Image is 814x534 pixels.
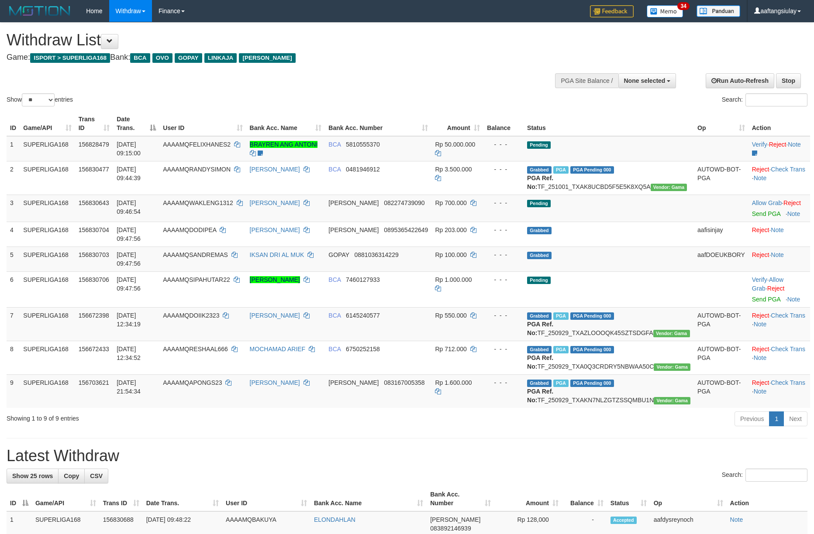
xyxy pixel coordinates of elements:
th: ID [7,111,20,136]
span: 156830704 [79,226,109,233]
span: Rp 1.600.000 [435,379,472,386]
td: SUPERLIGA168 [20,161,75,195]
span: AAAAMQAPONGS23 [163,379,222,386]
label: Search: [722,469,807,482]
div: - - - [487,345,520,353]
a: [PERSON_NAME] [250,379,300,386]
a: Note [771,251,784,258]
span: GOPAY [328,251,349,258]
span: [PERSON_NAME] [239,53,295,63]
span: [DATE] 09:46:54 [117,199,141,215]
a: Reject [783,199,801,206]
span: Rp 550.000 [435,312,466,319]
a: Send PGA [752,210,780,217]
th: User ID: activate to sort column ascending [222,486,310,511]
td: TF_251001_TXAK8UCBD5F5E5K8XQ5A [524,161,694,195]
td: 3 [7,195,20,222]
span: None selected [624,77,666,84]
a: Reject [752,251,769,258]
a: Next [783,411,807,426]
span: PGA Pending [570,166,614,174]
span: 34 [677,2,689,10]
td: AUTOWD-BOT-PGA [694,341,748,374]
a: Note [754,388,767,395]
a: Note [787,296,800,303]
a: Reject [752,379,769,386]
span: 156672398 [79,312,109,319]
td: AUTOWD-BOT-PGA [694,161,748,195]
td: 8 [7,341,20,374]
span: GOPAY [175,53,202,63]
span: [PERSON_NAME] [328,226,379,233]
span: BCA [328,312,341,319]
th: Date Trans.: activate to sort column descending [113,111,159,136]
td: SUPERLIGA168 [20,222,75,246]
span: 156703621 [79,379,109,386]
th: Action [748,111,810,136]
th: Trans ID: activate to sort column ascending [75,111,114,136]
td: SUPERLIGA168 [20,195,75,222]
div: Showing 1 to 9 of 9 entries [7,411,333,423]
span: Vendor URL: https://trx31.1velocity.biz [651,184,687,191]
span: Grabbed [527,312,552,320]
th: Balance [483,111,524,136]
td: SUPERLIGA168 [20,246,75,271]
a: Verify [752,276,767,283]
td: · · [748,307,810,341]
a: Reject [752,166,769,173]
th: Game/API: activate to sort column ascending [20,111,75,136]
td: · · [748,341,810,374]
span: BCA [328,141,341,148]
td: SUPERLIGA168 [20,136,75,161]
th: Balance: activate to sort column ascending [562,486,607,511]
a: Note [754,321,767,328]
span: AAAAMQSANDREMAS [163,251,228,258]
span: Pending [527,141,551,149]
span: [DATE] 09:47:56 [117,226,141,242]
span: [DATE] 09:47:56 [117,276,141,292]
a: 1 [769,411,784,426]
b: PGA Ref. No: [527,321,553,336]
span: 156672433 [79,346,109,353]
div: - - - [487,165,520,174]
span: Marked by aafsoycanthlai [553,312,569,320]
input: Search: [745,93,807,106]
td: SUPERLIGA168 [20,307,75,341]
img: panduan.png [697,5,740,17]
span: Grabbed [527,227,552,234]
span: Rp 50.000.000 [435,141,475,148]
a: CSV [84,469,108,483]
td: 4 [7,222,20,246]
th: Amount: activate to sort column ascending [431,111,483,136]
a: BRAYREN ANG ANTONI [250,141,318,148]
span: Grabbed [527,252,552,259]
span: Vendor URL: https://trx31.1velocity.biz [654,397,690,404]
td: · · [748,271,810,307]
a: Allow Grab [752,276,783,292]
td: 7 [7,307,20,341]
span: Copy [64,472,79,479]
span: 156828479 [79,141,109,148]
a: Check Trans [771,312,805,319]
span: AAAAMQWAKLENG1312 [163,199,233,206]
td: 5 [7,246,20,271]
div: PGA Site Balance / [555,73,618,88]
div: - - - [487,378,520,387]
img: Button%20Memo.svg [647,5,683,17]
a: Check Trans [771,379,805,386]
a: Check Trans [771,346,805,353]
div: - - - [487,250,520,259]
td: TF_250929_TXAKN7NLZGTZSSQMBU1N [524,374,694,408]
a: Check Trans [771,166,805,173]
a: [PERSON_NAME] [250,166,300,173]
td: 1 [7,136,20,161]
td: 2 [7,161,20,195]
th: Op: activate to sort column ascending [694,111,748,136]
span: Pending [527,200,551,207]
a: [PERSON_NAME] [250,276,300,283]
span: Copy 0481946912 to clipboard [346,166,380,173]
span: Rp 3.500.000 [435,166,472,173]
h1: Withdraw List [7,31,534,49]
span: [DATE] 21:54:34 [117,379,141,395]
span: Vendor URL: https://trx31.1velocity.biz [653,330,690,337]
